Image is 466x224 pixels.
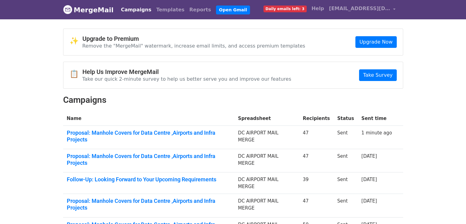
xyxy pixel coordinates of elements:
[362,153,377,159] a: [DATE]
[329,5,390,12] span: [EMAIL_ADDRESS][DOMAIN_NAME]
[63,5,72,14] img: MergeMail logo
[234,194,299,217] td: DC AIRPORT MAIL MERGE
[234,111,299,126] th: Spreadsheet
[216,6,250,14] a: Open Gmail
[299,194,334,217] td: 47
[334,149,358,172] td: Sent
[67,129,231,143] a: Proposal: Manhole Covers for Data Centre ,Airports and Infra Projects
[299,149,334,172] td: 47
[82,76,291,82] p: Take our quick 2-minute survey to help us better serve you and improve our features
[67,153,231,166] a: Proposal: Manhole Covers for Data Centre ,Airports and Infra Projects
[261,2,309,15] a: Daily emails left: 3
[327,2,398,17] a: [EMAIL_ADDRESS][DOMAIN_NAME]
[359,69,396,81] a: Take Survey
[362,198,377,204] a: [DATE]
[67,176,231,183] a: Follow-Up: Looking Forward to Your Upcoming Requirements
[299,172,334,194] td: 39
[355,36,396,48] a: Upgrade Now
[358,111,396,126] th: Sent time
[234,172,299,194] td: DC AIRPORT MAIL MERGE
[82,35,305,42] h4: Upgrade to Premium
[234,149,299,172] td: DC AIRPORT MAIL MERGE
[154,4,187,16] a: Templates
[362,130,392,136] a: 1 minute ago
[63,3,114,16] a: MergeMail
[234,126,299,149] td: DC AIRPORT MAIL MERGE
[334,111,358,126] th: Status
[70,70,82,79] span: 📋
[334,172,358,194] td: Sent
[67,198,231,211] a: Proposal: Manhole Covers for Data Centre ,Airports and Infra Projects
[334,126,358,149] td: Sent
[63,95,403,105] h2: Campaigns
[299,111,334,126] th: Recipients
[82,68,291,75] h4: Help Us Improve MergeMail
[362,177,377,182] a: [DATE]
[187,4,214,16] a: Reports
[82,43,305,49] p: Remove the "MergeMail" watermark, increase email limits, and access premium templates
[63,111,234,126] th: Name
[119,4,154,16] a: Campaigns
[70,37,82,45] span: ✨
[309,2,327,15] a: Help
[263,6,307,12] span: Daily emails left: 3
[334,194,358,217] td: Sent
[299,126,334,149] td: 47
